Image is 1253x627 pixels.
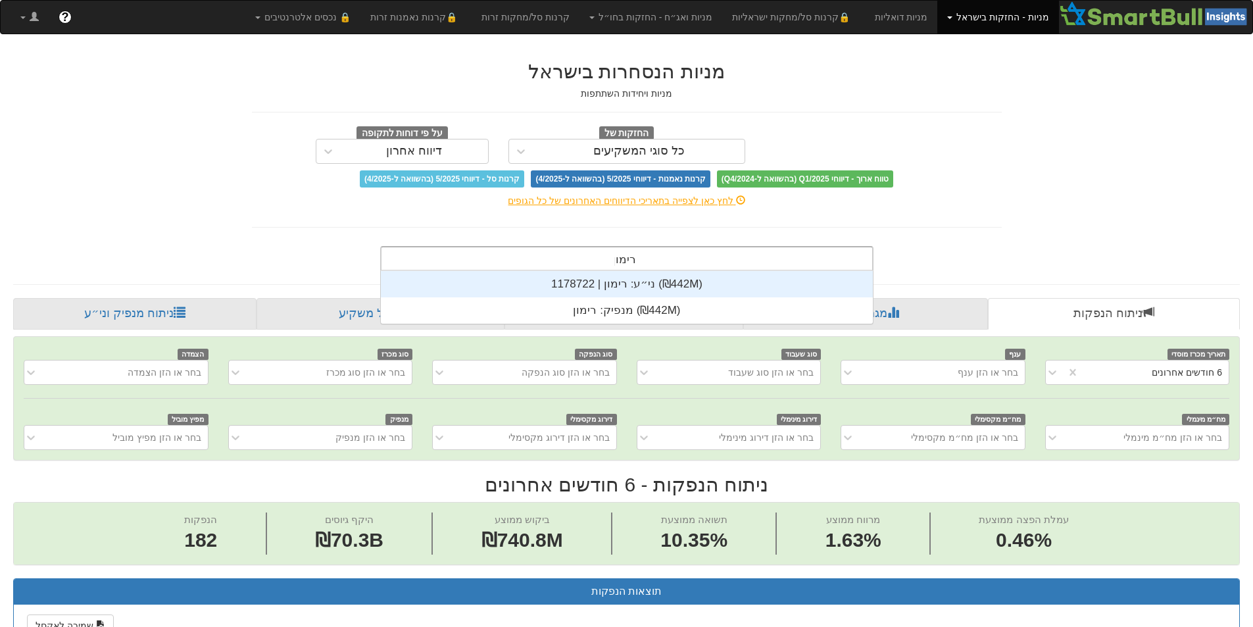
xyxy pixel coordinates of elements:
[184,514,217,525] span: הנפקות
[593,145,685,158] div: כל סוגי המשקיעים
[385,414,412,425] span: מנפיק
[184,526,217,555] span: 182
[49,1,82,34] a: ?
[61,11,68,24] span: ?
[386,145,442,158] div: דיווח אחרון
[988,298,1240,330] a: ניתוח הנפקות
[826,514,880,525] span: מרווח ממוצע
[472,1,579,34] a: קרנות סל/מחקות זרות
[508,431,610,444] div: בחר או הזן דירוג מקסימלי
[1182,414,1229,425] span: מח״מ מינמלי
[13,474,1240,495] h2: ניתוח הנפקות - 6 חודשים אחרונים
[381,271,873,297] div: ני״ע: ‏רימון | 1178722 ‎(₪442M)‎
[335,431,405,444] div: בחר או הזן מנפיק
[911,431,1018,444] div: בחר או הזן מח״מ מקסימלי
[979,526,1068,555] span: 0.46%
[245,1,360,34] a: 🔒 נכסים אלטרנטיבים
[24,586,1229,597] h3: תוצאות הנפקות
[381,297,873,324] div: מנפיק: ‏רימון ‎(₪442M)‎
[566,414,617,425] span: דירוג מקסימלי
[579,1,722,34] a: מניות ואג״ח - החזקות בחו״ל
[112,431,201,444] div: בחר או הזן מפיץ מוביל
[1005,349,1025,360] span: ענף
[326,366,406,379] div: בחר או הזן סוג מכרז
[242,194,1012,207] div: לחץ כאן לצפייה בתאריכי הדיווחים האחרונים של כל הגופים
[722,1,864,34] a: 🔒קרנות סל/מחקות ישראליות
[719,431,814,444] div: בחר או הזן דירוג מינימלי
[825,526,881,555] span: 1.63%
[378,349,413,360] span: סוג מכרז
[481,529,563,551] span: ₪740.8M
[937,1,1058,34] a: מניות - החזקות בישראל
[728,366,814,379] div: בחר או הזן סוג שעבוד
[522,366,610,379] div: בחר או הזן סוג הנפקה
[979,514,1068,525] span: עמלת הפצה ממוצעת
[257,298,504,330] a: פרופיל משקיע
[13,298,257,330] a: ניתוח מנפיק וני״ע
[717,170,893,188] span: טווח ארוך - דיווחי Q1/2025 (בהשוואה ל-Q4/2024)
[360,1,472,34] a: 🔒קרנות נאמנות זרות
[971,414,1025,425] span: מח״מ מקסימלי
[252,61,1002,82] h2: מניות הנסחרות בישראל
[781,349,822,360] span: סוג שעבוד
[865,1,938,34] a: מניות דואליות
[1152,366,1222,379] div: 6 חודשים אחרונים
[178,349,209,360] span: הצמדה
[168,414,209,425] span: מפיץ מוביל
[1059,1,1252,27] img: Smartbull
[1123,431,1222,444] div: בחר או הזן מח״מ מינמלי
[661,514,727,525] span: תשואה ממוצעת
[252,89,1002,99] h5: מניות ויחידות השתתפות
[315,529,383,551] span: ₪70.3B
[381,271,873,324] div: grid
[128,366,201,379] div: בחר או הזן הצמדה
[325,514,374,525] span: היקף גיוסים
[777,414,822,425] span: דירוג מינימלי
[958,366,1018,379] div: בחר או הזן ענף
[495,514,550,525] span: ביקוש ממוצע
[599,126,654,141] span: החזקות של
[360,170,524,188] span: קרנות סל - דיווחי 5/2025 (בהשוואה ל-4/2025)
[575,349,617,360] span: סוג הנפקה
[660,526,727,555] span: 10.35%
[1167,349,1229,360] span: תאריך מכרז מוסדי
[531,170,710,188] span: קרנות נאמנות - דיווחי 5/2025 (בהשוואה ל-4/2025)
[356,126,448,141] span: על פי דוחות לתקופה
